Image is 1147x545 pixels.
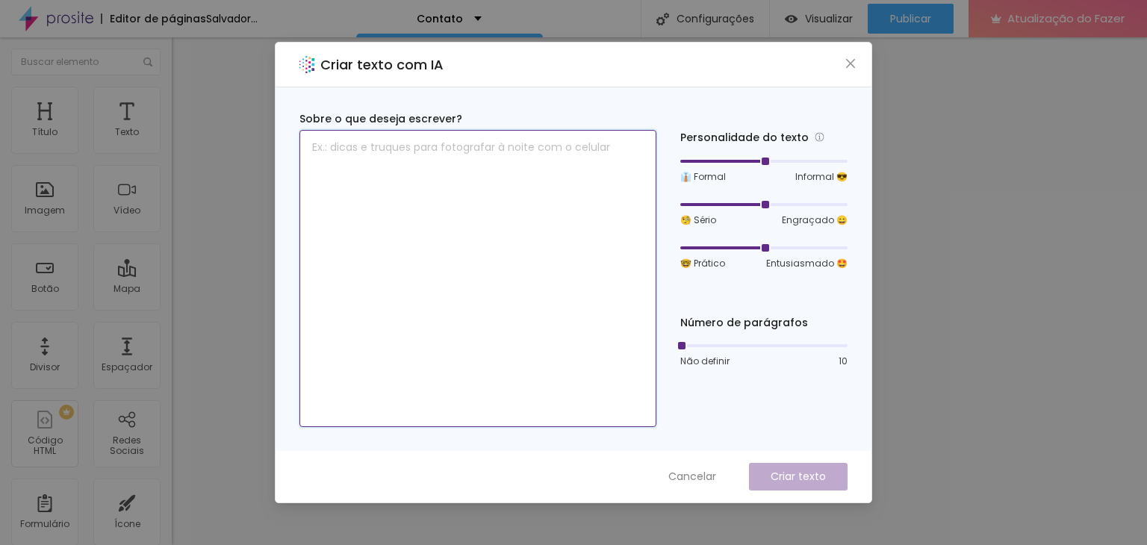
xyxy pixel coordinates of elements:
[320,55,444,74] font: Criar texto com IA
[839,355,848,367] font: 10
[680,355,730,367] font: Não definir
[795,170,848,183] font: Informal 😎
[680,170,726,183] font: 👔 Formal
[299,111,462,126] font: Sobre o que deseja escrever?
[653,463,731,490] button: Cancelar
[766,257,848,270] font: Entusiasmado 🤩
[680,257,725,270] font: 🤓 Prático
[680,130,809,145] font: Personalidade do texto
[680,214,716,226] font: 🧐 Sério
[845,57,857,69] span: fechar
[782,214,848,226] font: Engraçado 😄
[843,56,859,72] button: Fechar
[680,315,808,330] font: Número de parágrafos
[668,469,716,484] font: Cancelar
[749,463,848,490] button: Criar texto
